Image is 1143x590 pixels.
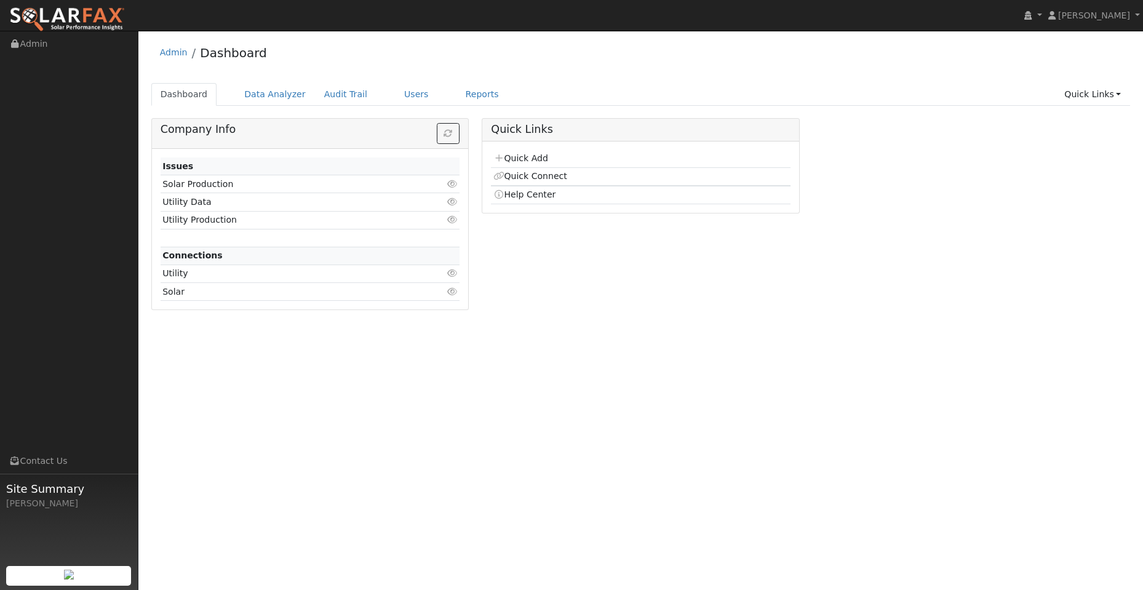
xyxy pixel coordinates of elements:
a: Users [395,83,438,106]
i: Click to view [447,215,458,224]
a: Help Center [493,189,556,199]
strong: Connections [162,250,223,260]
h5: Quick Links [491,123,790,136]
strong: Issues [162,161,193,171]
a: Data Analyzer [235,83,315,106]
td: Utility [161,265,412,282]
a: Dashboard [151,83,217,106]
a: Quick Connect [493,171,567,181]
td: Solar Production [161,175,412,193]
a: Audit Trail [315,83,376,106]
img: retrieve [64,570,74,580]
i: Click to view [447,287,458,296]
span: Site Summary [6,480,132,497]
a: Dashboard [200,46,267,60]
img: SolarFax [9,7,125,33]
div: [PERSON_NAME] [6,497,132,510]
h5: Company Info [161,123,460,136]
span: [PERSON_NAME] [1058,10,1130,20]
td: Solar [161,283,412,301]
i: Click to view [447,180,458,188]
a: Quick Add [493,153,548,163]
a: Reports [456,83,508,106]
a: Quick Links [1055,83,1130,106]
i: Click to view [447,269,458,277]
td: Utility Production [161,211,412,229]
a: Admin [160,47,188,57]
i: Click to view [447,197,458,206]
td: Utility Data [161,193,412,211]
